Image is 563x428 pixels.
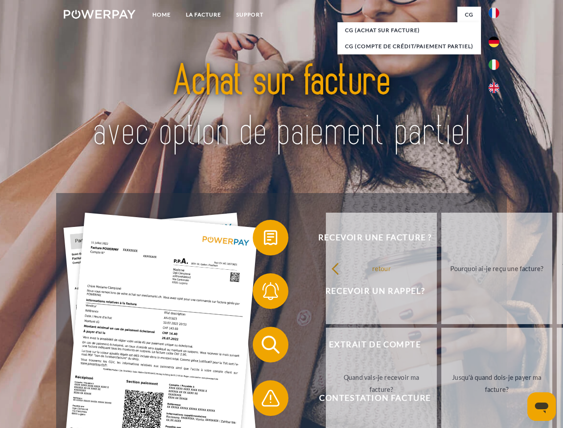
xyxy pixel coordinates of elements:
button: Extrait de compte [253,327,485,362]
img: logo-powerpay-white.svg [64,10,136,19]
img: qb_bell.svg [259,280,282,302]
div: Jusqu'à quand dois-je payer ma facture? [447,371,547,395]
a: CG (achat sur facture) [337,22,481,38]
img: fr [489,8,499,18]
div: Pourquoi ai-je reçu une facture? [447,262,547,274]
a: CG (Compte de crédit/paiement partiel) [337,38,481,54]
button: Recevoir une facture ? [253,220,485,255]
img: en [489,82,499,93]
div: retour [331,262,431,274]
div: Quand vais-je recevoir ma facture? [331,371,431,395]
button: Contestation Facture [253,380,485,416]
img: it [489,59,499,70]
iframe: Bouton de lancement de la fenêtre de messagerie [527,392,556,421]
a: Support [229,7,271,23]
img: qb_search.svg [259,333,282,356]
img: title-powerpay_fr.svg [85,43,478,171]
a: LA FACTURE [178,7,229,23]
img: qb_bill.svg [259,226,282,249]
a: CG [457,7,481,23]
button: Recevoir un rappel? [253,273,485,309]
img: de [489,37,499,47]
a: Home [145,7,178,23]
img: qb_warning.svg [259,387,282,409]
